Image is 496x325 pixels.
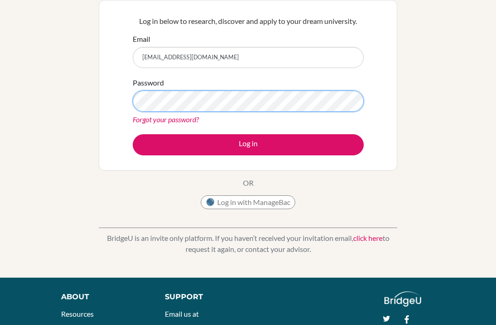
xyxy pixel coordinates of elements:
a: Forgot your password? [133,115,199,124]
button: Log in [133,134,364,155]
label: Email [133,34,150,45]
button: Log in with ManageBac [201,195,295,209]
p: Log in below to research, discover and apply to your dream university. [133,16,364,27]
div: About [61,291,144,302]
p: OR [243,177,254,188]
div: Support [165,291,240,302]
a: Resources [61,309,94,318]
img: logo_white@2x-f4f0deed5e89b7ecb1c2cc34c3e3d731f90f0f143d5ea2071677605dd97b5244.png [384,291,422,307]
p: BridgeU is an invite only platform. If you haven’t received your invitation email, to request it ... [99,233,397,255]
a: click here [353,234,383,242]
label: Password [133,77,164,88]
